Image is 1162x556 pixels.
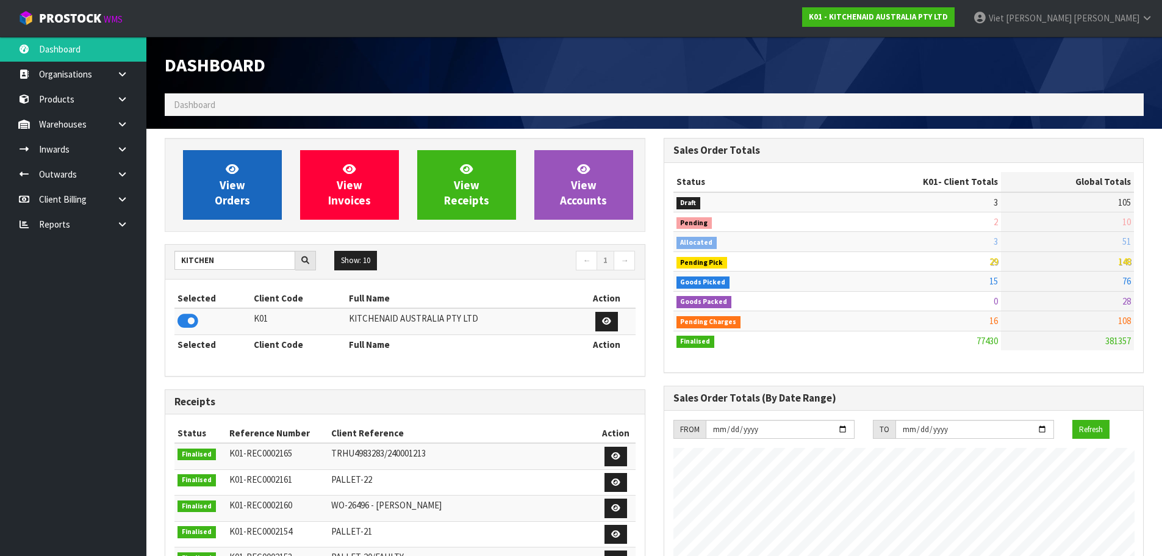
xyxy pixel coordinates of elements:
[165,53,265,76] span: Dashboard
[1122,295,1131,307] span: 28
[346,289,578,308] th: Full Name
[989,315,998,327] span: 16
[178,500,216,513] span: Finalised
[174,99,215,110] span: Dashboard
[229,474,292,485] span: K01-REC0002161
[1122,216,1131,228] span: 10
[328,162,371,208] span: View Invoices
[676,197,701,209] span: Draft
[1072,420,1110,439] button: Refresh
[300,150,399,220] a: ViewInvoices
[174,251,295,270] input: Search clients
[229,525,292,537] span: K01-REC0002154
[994,216,998,228] span: 2
[1001,172,1134,192] th: Global Totals
[1122,236,1131,247] span: 51
[1105,335,1131,347] span: 381357
[578,334,635,354] th: Action
[676,296,732,308] span: Goods Packed
[251,289,346,308] th: Client Code
[560,162,607,208] span: View Accounts
[331,447,426,459] span: TRHU4983283/240001213
[802,7,955,27] a: K01 - KITCHENAID AUSTRALIA PTY LTD
[994,295,998,307] span: 0
[673,420,706,439] div: FROM
[18,10,34,26] img: cube-alt.png
[873,420,895,439] div: TO
[174,289,251,308] th: Selected
[328,424,596,443] th: Client Reference
[39,10,101,26] span: ProStock
[673,145,1135,156] h3: Sales Order Totals
[174,396,636,408] h3: Receipts
[989,256,998,267] span: 29
[676,336,715,348] span: Finalised
[215,162,250,208] span: View Orders
[977,335,998,347] span: 77430
[989,275,998,287] span: 15
[597,251,614,270] a: 1
[534,150,633,220] a: ViewAccounts
[229,447,292,459] span: K01-REC0002165
[994,197,998,208] span: 3
[676,217,712,229] span: Pending
[331,499,442,511] span: WO-26496 - [PERSON_NAME]
[1118,197,1131,208] span: 105
[676,316,741,328] span: Pending Charges
[596,424,636,443] th: Action
[251,334,346,354] th: Client Code
[614,251,635,270] a: →
[673,172,826,192] th: Status
[178,526,216,538] span: Finalised
[673,392,1135,404] h3: Sales Order Totals (By Date Range)
[178,449,216,461] span: Finalised
[989,12,1072,24] span: Viet [PERSON_NAME]
[1122,275,1131,287] span: 76
[183,150,282,220] a: ViewOrders
[178,474,216,486] span: Finalised
[251,308,346,334] td: K01
[676,237,717,249] span: Allocated
[226,424,328,443] th: Reference Number
[334,251,377,270] button: Show: 10
[174,334,251,354] th: Selected
[1074,12,1139,24] span: [PERSON_NAME]
[578,289,635,308] th: Action
[414,251,636,272] nav: Page navigation
[1118,315,1131,327] span: 108
[1118,256,1131,267] span: 148
[104,13,123,25] small: WMS
[444,162,489,208] span: View Receipts
[417,150,516,220] a: ViewReceipts
[825,172,1001,192] th: - Client Totals
[994,236,998,247] span: 3
[229,499,292,511] span: K01-REC0002160
[331,525,372,537] span: PALLET-21
[331,474,372,485] span: PALLET-22
[346,334,578,354] th: Full Name
[174,424,226,443] th: Status
[576,251,597,270] a: ←
[923,176,938,187] span: K01
[676,276,730,289] span: Goods Picked
[346,308,578,334] td: KITCHENAID AUSTRALIA PTY LTD
[809,12,948,22] strong: K01 - KITCHENAID AUSTRALIA PTY LTD
[676,257,728,269] span: Pending Pick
